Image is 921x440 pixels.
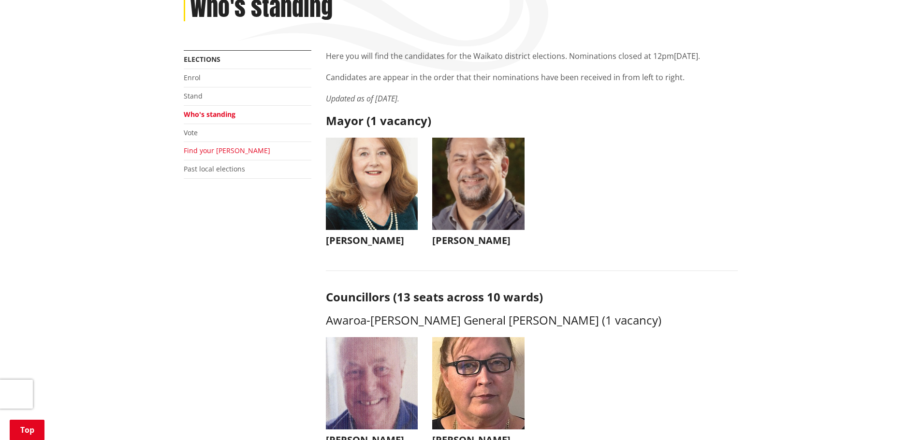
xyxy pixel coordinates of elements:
[432,337,525,429] img: WO-W-AM__RUTHERFORD_A__U4tuY
[432,138,525,230] img: WO-M__BECH_A__EWN4j
[184,73,201,82] a: Enrol
[326,138,418,230] img: WO-M__CHURCH_J__UwGuY
[877,399,911,434] iframe: Messenger Launcher
[184,146,270,155] a: Find your [PERSON_NAME]
[326,71,738,83] p: Candidates are appear in the order that their nominations have been received in from left to right.
[184,55,220,64] a: Elections
[326,337,418,429] img: WO-W-AM__THOMSON_P__xVNpv
[10,420,44,440] a: Top
[326,50,738,62] p: Here you will find the candidates for the Waikato district elections. Nominations closed at 12pm[...
[326,113,431,128] strong: Mayor (1 vacancy)
[326,138,418,251] button: [PERSON_NAME]
[184,128,198,137] a: Vote
[184,91,203,100] a: Stand
[184,164,245,173] a: Past local elections
[326,313,738,327] h3: Awaroa-[PERSON_NAME] General [PERSON_NAME] (1 vacancy)
[432,138,525,251] button: [PERSON_NAME]
[326,235,418,246] h3: [PERSON_NAME]
[432,235,525,246] h3: [PERSON_NAME]
[326,289,543,305] strong: Councillors (13 seats across 10 wards)
[326,93,399,104] em: Updated as of [DATE].
[184,110,235,119] a: Who's standing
